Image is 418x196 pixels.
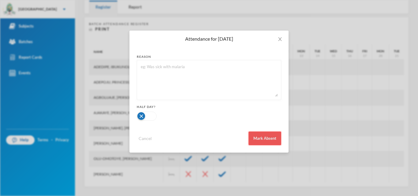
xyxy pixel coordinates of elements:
[137,135,154,142] button: Cancel
[137,54,281,59] div: reason
[248,131,281,145] button: Mark Absent
[137,35,281,42] div: Attendance for [DATE]
[271,31,289,48] button: Close
[137,105,281,109] div: Half Day?
[278,37,282,42] i: icon: close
